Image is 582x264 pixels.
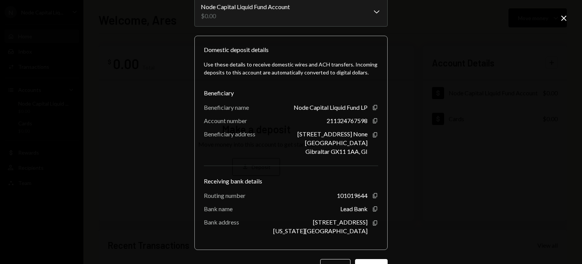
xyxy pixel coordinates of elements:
[204,130,255,138] div: Beneficiary address
[273,227,368,234] div: [US_STATE][GEOGRAPHIC_DATA]
[297,130,368,138] div: [STREET_ADDRESS] None
[337,192,368,199] div: 101019644
[204,205,233,212] div: Bank name
[204,192,246,199] div: Routing number
[204,89,378,98] div: Beneficiary
[305,139,368,146] div: [GEOGRAPHIC_DATA]
[327,117,368,124] div: 211324767598
[204,104,249,111] div: Beneficiary name
[294,104,368,111] div: Node Capital Liquid Fund LP
[313,218,368,226] div: [STREET_ADDRESS]
[204,60,378,76] div: Use these details to receive domestic wires and ACH transfers. Incoming deposits to this account ...
[204,177,378,186] div: Receiving bank details
[204,218,239,226] div: Bank address
[340,205,368,212] div: Lead Bank
[305,148,368,155] div: Gibraltar GX11 1AA, GI
[204,45,269,54] div: Domestic deposit details
[204,117,247,124] div: Account number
